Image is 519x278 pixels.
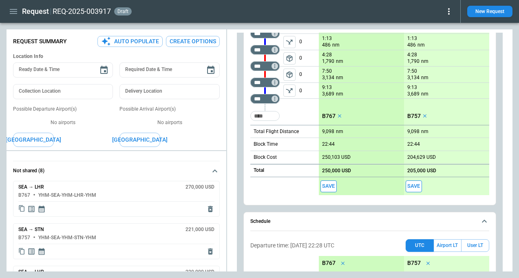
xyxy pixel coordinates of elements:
[13,168,44,173] h6: Not shared (8)
[299,50,319,66] p: 0
[27,247,35,256] span: Display detailed quote content
[283,36,296,48] button: left aligned
[119,119,219,126] p: No airports
[407,91,420,98] p: 3,689
[407,68,417,74] p: 7:50
[322,168,351,174] p: 250,000 USD
[119,106,219,113] p: Possible Arrival Airport(s)
[407,129,420,135] p: 9,098
[250,111,280,121] div: Too short
[254,154,277,161] p: Block Cost
[320,180,337,192] button: Save
[206,247,214,256] span: Delete quote
[254,270,282,277] p: Dep
[13,119,113,126] p: No airports
[363,270,401,277] p: ETA
[407,154,436,160] p: 204,629 USD
[53,7,111,16] h2: REQ-2025-003917
[407,52,417,58] p: 4:28
[166,36,220,47] button: Create Options
[407,270,445,277] p: ETD
[250,219,270,224] h6: Schedule
[467,6,512,17] button: New Request
[448,270,486,277] p: ETA
[18,185,44,190] h6: SEA → LHR
[322,36,332,42] p: 1:13
[336,74,343,81] p: nm
[322,85,332,91] p: 9:13
[18,235,30,240] h6: B757
[285,270,313,277] p: Arr
[320,180,337,192] span: Save this aircraft quote and copy details to clipboard
[283,85,296,97] button: left aligned
[283,52,296,64] span: Type of sector
[186,185,214,190] h6: 270,000 USD
[322,68,332,74] p: 7:50
[407,141,420,147] p: 22:44
[407,42,416,49] p: 486
[285,71,294,79] span: package_2
[38,247,46,256] span: Display quote schedule
[283,36,296,48] span: Type of sector
[407,168,436,174] p: 205,000 USD
[13,133,54,147] button: [GEOGRAPHIC_DATA]
[254,141,278,148] p: Block Time
[27,205,35,213] span: Display detailed quote content
[38,193,96,198] h6: YHM-SEA-YHM-LHR-YHM
[38,235,96,240] h6: YHM-SEA-YHM-STN-YHM
[461,239,489,252] button: User LT
[299,83,319,98] p: 0
[407,36,417,42] p: 1:13
[186,269,214,275] h6: 229,000 USD
[283,85,296,97] span: Type of sector
[13,106,113,113] p: Possible Departure Airport(s)
[285,54,294,62] span: package_2
[283,69,296,81] span: Type of sector
[322,141,335,147] p: 22:44
[18,269,44,275] h6: SEA → LHR
[336,91,343,98] p: nm
[421,58,428,65] p: nm
[322,129,334,135] p: 9,098
[407,58,420,65] p: 1,790
[319,7,489,195] div: scrollable content
[13,38,67,45] p: Request Summary
[406,180,422,192] span: Save this aircraft quote and copy details to clipboard
[254,128,299,135] p: Total Flight Distance
[250,61,280,71] div: Not found
[332,42,340,49] p: nm
[13,161,220,181] button: Not shared (8)
[421,74,428,81] p: nm
[18,193,30,198] h6: B767
[322,270,360,277] p: ETD
[116,9,130,14] span: draft
[407,260,421,267] p: B757
[407,113,421,120] p: B757
[18,205,25,213] span: Copy quote content
[13,53,220,60] h6: Location Info
[254,168,264,173] h6: Total
[18,227,44,232] h6: SEA → STN
[322,42,331,49] p: 486
[407,74,420,81] p: 3,134
[322,52,332,58] p: 4:28
[299,34,319,50] p: 0
[322,91,334,98] p: 3,689
[322,58,334,65] p: 1,790
[203,62,219,78] button: Choose date
[299,67,319,82] p: 0
[186,227,214,232] h6: 221,000 USD
[96,62,112,78] button: Choose date
[119,133,160,147] button: [GEOGRAPHIC_DATA]
[18,247,25,256] span: Copy quote content
[336,128,343,135] p: nm
[250,212,489,231] button: Schedule
[417,42,425,49] p: nm
[206,205,214,213] span: Delete quote
[283,69,296,81] button: left aligned
[283,52,296,64] button: left aligned
[250,45,280,55] div: Not found
[22,7,49,16] h1: Request
[421,128,428,135] p: nm
[336,58,343,65] p: nm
